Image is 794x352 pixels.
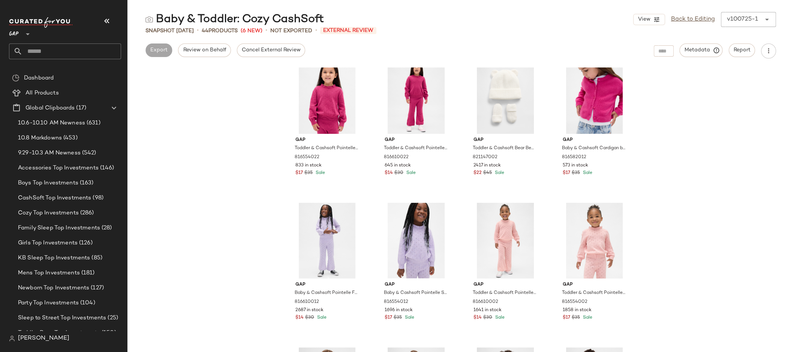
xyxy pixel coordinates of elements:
span: Sale [581,171,592,175]
span: Toddler & Cashsoft Bear Beanie & Mittens Set by Gap New Off White Size 12-24 M [473,145,536,152]
span: (28) [100,224,112,232]
span: Dashboard [24,74,54,82]
span: GAP [9,25,19,39]
span: Sale [493,171,504,175]
span: (85) [90,254,102,262]
span: View [637,16,650,22]
span: External Review [320,27,376,34]
span: (181) [80,269,95,277]
span: $14 [385,170,393,177]
span: Toddler & Cashsoft Pointelle Flare Pants by Gap Pure Pink Size 5 YRS [473,290,536,297]
span: Toddler & Cashsoft Pointelle Sweater by Gap Cerise Maroon Size 12-18 M [295,145,358,152]
span: Sale [581,315,592,320]
span: Family Sleep Top Investments [18,224,100,232]
span: Gap [563,282,626,288]
span: (98) [91,194,103,202]
span: Baby & Cashsoft Pointelle Flare Pants by Gap Orchid Size 6-12 M [295,290,358,297]
span: Gap [563,137,626,144]
span: $35 [572,315,580,321]
span: (163) [78,179,94,187]
button: Review on Behalf [178,43,231,57]
span: $14 [473,315,482,321]
span: $17 [385,315,392,321]
span: Gap [385,282,448,288]
span: Sale [316,315,327,320]
span: 1858 in stock [563,307,592,314]
span: (542) [81,149,96,157]
span: (453) [62,134,78,142]
img: svg%3e [145,16,153,23]
span: 816610022 [384,154,409,161]
span: • [315,26,317,35]
span: Accessories Top Investments [18,164,99,172]
button: Metadata [680,43,723,57]
span: 816554012 [384,299,408,306]
span: Not Exported [270,27,312,35]
img: svg%3e [12,74,19,82]
span: $35 [394,315,402,321]
span: $17 [295,170,303,177]
span: (146) [99,164,114,172]
span: Snapshot [DATE] [145,27,194,35]
span: Girls Top Investments [18,239,78,247]
span: Report [733,47,751,53]
span: (631) [85,119,100,127]
span: 1696 in stock [385,307,413,314]
img: cn59913115.jpg [289,203,365,279]
span: Newborn Top Investments [18,284,89,292]
div: Products [202,27,238,35]
span: Cancel External Review [241,47,301,53]
span: $35 [304,170,313,177]
span: Toddler & Cashsoft Pointelle Sweater by Gap Pure Pink Size 12-18 M [562,290,625,297]
span: KB Sleep Top Investments [18,254,90,262]
span: 2417 in stock [473,162,501,169]
span: (126) [78,239,93,247]
span: (127) [89,284,104,292]
span: Cozy Top Investments [18,209,79,217]
a: Back to Editing [671,15,715,24]
img: cn59929047.jpg [467,203,543,279]
span: $17 [563,170,570,177]
span: Toddler & Cashsoft Pointelle Flare Pants by Gap Cerise Maroon Size 3 YRS [384,145,447,152]
span: (286) [79,209,94,217]
span: (150) [100,329,116,337]
span: • [265,26,267,35]
span: Baby & Cashsoft Pointelle Sweater by Gap Orchid Size 6-12 M [384,290,447,297]
span: Gap [473,282,537,288]
span: 1641 in stock [473,307,502,314]
span: $30 [483,315,492,321]
span: Sale [403,315,414,320]
span: Toddler Boys Top Investments [18,329,100,337]
span: 816554022 [295,154,319,161]
span: Sleep to Street Top Investments [18,314,106,322]
button: Report [729,43,755,57]
span: Gap [385,137,448,144]
span: 9.29-10.3 AM Newness [18,149,81,157]
span: $35 [572,170,580,177]
span: Sale [405,171,416,175]
span: Baby & Cashsoft Cardigan by Gap Bright Fuchsia Size 6-12 M [562,145,625,152]
span: 10.6-10.10 AM Newness [18,119,85,127]
span: Review on Behalf [183,47,226,53]
span: Gap [295,137,359,144]
img: cn59913005.jpg [379,203,454,279]
span: $30 [394,170,403,177]
span: • [197,26,199,35]
span: Sale [494,315,505,320]
span: 645 in stock [385,162,411,169]
span: $22 [473,170,482,177]
span: 10.8 Markdowns [18,134,62,142]
span: 816554002 [562,299,587,306]
span: Gap [473,137,537,144]
button: Cancel External Review [237,43,305,57]
span: (17) [75,104,86,112]
span: 833 in stock [295,162,322,169]
span: $17 [563,315,570,321]
span: 44 [202,28,208,34]
span: 821147002 [473,154,497,161]
span: Boys Top Investments [18,179,78,187]
span: Mens Top Investments [18,269,80,277]
img: svg%3e [9,336,15,342]
span: Metadata [684,47,718,54]
span: 816582012 [562,154,586,161]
